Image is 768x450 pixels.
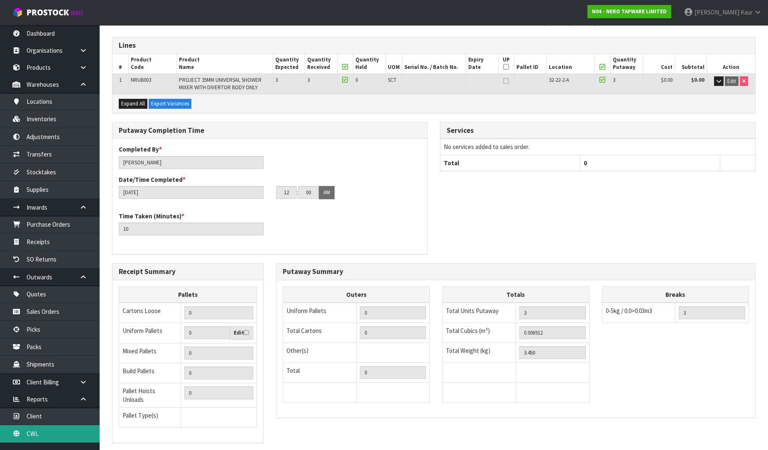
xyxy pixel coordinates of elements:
th: Pallets [119,286,257,303]
label: Edit [234,329,249,337]
input: Uniform Pallets [184,326,230,339]
th: Quantity Received [305,54,337,74]
h3: Lines [119,42,749,49]
span: NRUB003 [131,76,151,83]
th: Subtotal [675,54,707,74]
button: AM [319,186,335,199]
span: Expand All [121,100,145,107]
td: Total Weight (kg) [443,343,516,363]
span: Kaur [741,8,753,16]
th: Expiry Date [466,54,498,74]
td: Build Pallets [119,363,181,383]
strong: N04 - NERO TAPWARE LIMITED [592,8,667,15]
th: Quantity Expected [273,54,305,74]
th: # [113,54,129,74]
th: Quantity Putaway [611,54,643,74]
label: Date/Time Completed [119,175,186,184]
td: Pallet Type(s) [119,408,181,428]
span: PROJECT 35MM UNIVERSAL SHOWER MIXER WITH DIVERTOR BODY ONLY [179,76,262,91]
td: Total Cubics (m³) [443,323,516,343]
input: OUTERS TOTAL = CTN [360,326,426,339]
span: 0 [584,159,587,167]
button: Export Variances [149,99,191,109]
span: [PERSON_NAME] [695,8,739,16]
th: Total [440,155,580,171]
input: Time Taken [119,223,264,235]
td: Uniform Pallets [283,303,357,323]
td: No services added to sales order. [440,139,755,155]
th: Location [546,54,594,74]
th: Action [707,54,755,74]
small: WMS [71,9,83,17]
th: UP [498,54,514,74]
a: N04 - NERO TAPWARE LIMITED [587,5,671,18]
span: 3 [613,76,615,83]
th: Totals [443,286,589,303]
span: 0-5kg / 0.0>0.03m3 [606,307,652,315]
span: $0.00 [661,76,673,83]
th: Outers [283,286,430,303]
span: 32-22-2-A [549,76,569,83]
input: Date/Time completed [119,186,264,199]
h3: Putaway Summary [283,268,749,276]
th: Product Code [129,54,177,74]
td: Total Cartons [283,323,357,343]
th: Cost [643,54,675,74]
span: 0 [355,76,358,83]
span: SCT [388,76,396,83]
span: 3 [307,76,310,83]
td: Pallet Hoists Unloads [119,383,181,408]
td: Mixed Pallets [119,343,181,363]
th: Quantity Held [353,54,385,74]
td: Total Units Putaway [443,303,516,323]
span: Edit [727,78,736,85]
td: Uniform Pallets [119,323,181,343]
input: Manual [184,347,253,360]
input: UNIFORM P LINES [360,306,426,319]
th: Product Name [177,54,273,74]
span: 1 [119,76,122,83]
input: TOTAL PACKS [360,366,426,379]
td: Other(s) [283,343,357,363]
h3: Services [447,127,749,135]
button: Edit [725,76,739,86]
input: Manual [184,306,253,319]
td: Cartons Loose [119,303,181,323]
input: Manual [184,367,253,379]
span: ProStock [27,7,69,18]
td: Total [283,363,357,383]
button: Expand All [119,99,147,109]
th: Serial No. / Batch No. [402,54,466,74]
input: UNIFORM P + MIXED P + BUILD P [184,386,253,399]
h3: Putaway Completion Time [119,127,421,135]
th: UOM [385,54,402,74]
th: Pallet ID [514,54,546,74]
input: HH [276,186,297,199]
label: Completed By [119,145,162,154]
img: cube-alt.png [12,7,23,17]
h3: Receipt Summary [119,268,257,276]
label: Time Taken (Minutes) [119,212,184,220]
input: MM [298,186,319,199]
span: 3 [275,76,278,83]
th: Breaks [602,286,748,303]
td: : [297,186,298,199]
strong: $0.00 [691,76,704,83]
